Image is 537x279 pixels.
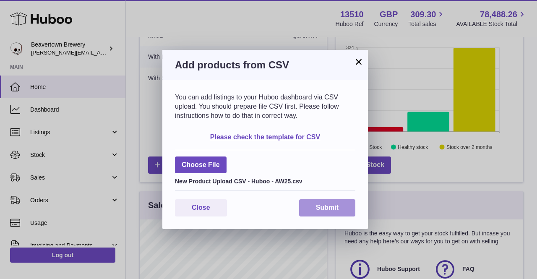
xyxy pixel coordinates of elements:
[299,199,355,216] button: Submit
[175,156,227,174] span: Choose File
[354,57,364,67] button: ×
[175,93,355,120] p: You can add listings to your Huboo dashboard via CSV upload. You should prepare file CSV first. P...
[175,58,355,72] h3: Add products from CSV
[175,199,227,216] button: Close
[175,175,355,185] div: New Product Upload CSV - Huboo - AW25.csv
[210,133,320,141] a: Please check the template for CSV
[192,204,210,211] span: Close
